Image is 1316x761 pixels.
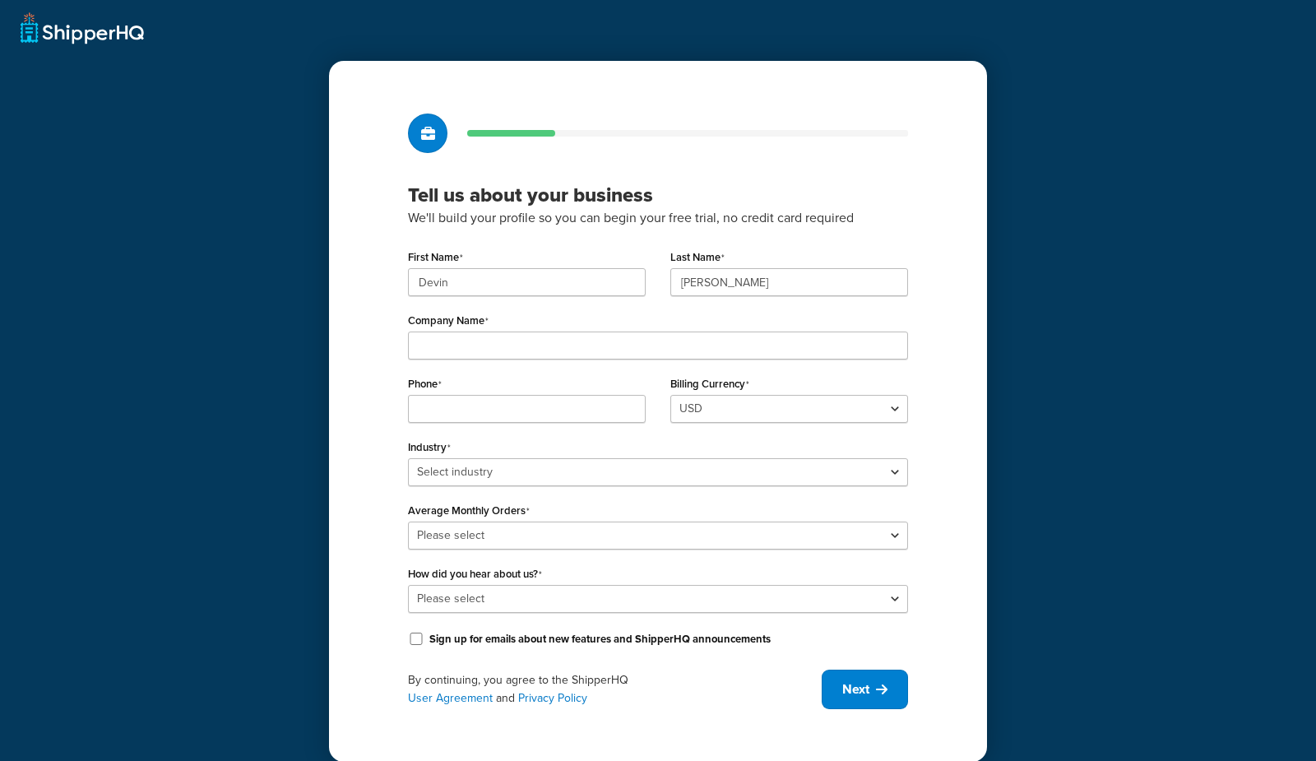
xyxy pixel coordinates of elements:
[408,314,489,327] label: Company Name
[518,689,587,707] a: Privacy Policy
[408,568,542,581] label: How did you hear about us?
[408,183,908,207] h3: Tell us about your business
[408,671,822,708] div: By continuing, you agree to the ShipperHQ and
[408,441,451,454] label: Industry
[408,504,530,517] label: Average Monthly Orders
[670,378,749,391] label: Billing Currency
[822,670,908,709] button: Next
[670,251,725,264] label: Last Name
[429,632,771,647] label: Sign up for emails about new features and ShipperHQ announcements
[408,251,463,264] label: First Name
[408,207,908,229] p: We'll build your profile so you can begin your free trial, no credit card required
[408,689,493,707] a: User Agreement
[842,680,869,698] span: Next
[408,378,442,391] label: Phone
